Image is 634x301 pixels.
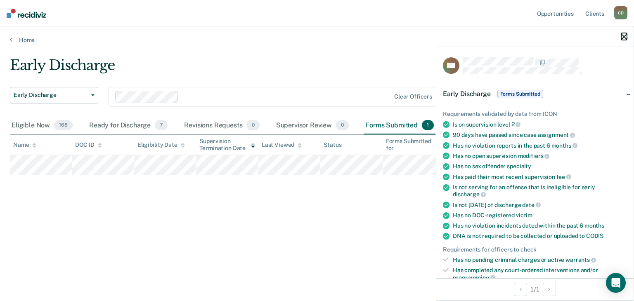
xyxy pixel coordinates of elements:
[453,201,627,209] div: Is not [DATE] of discharge
[453,274,495,281] span: programming
[246,120,259,131] span: 0
[7,9,46,18] img: Recidiviz
[516,212,532,219] span: victim
[453,256,627,263] div: Has no pending criminal charges or active
[443,90,491,98] span: Early Discharge
[614,6,627,19] div: C D
[497,90,543,98] span: Forms Submitted
[453,173,627,181] div: Has paid their most recent supervision
[199,138,255,152] div: Supervision Termination Date
[182,117,261,135] div: Revisions Requests
[274,117,351,135] div: Supervisor Review
[422,120,434,131] span: 1
[10,117,74,135] div: Eligible Now
[386,138,441,152] div: Forms Submitted for
[443,246,627,253] div: Requirements for officers to check
[336,120,349,131] span: 0
[155,120,168,131] span: 7
[10,57,485,80] div: Early Discharge
[584,222,604,229] span: months
[453,233,627,240] div: DNA is not required to be collected or uploaded to
[514,283,527,296] button: Previous Opportunity
[436,278,634,300] div: 1 / 1
[543,283,556,296] button: Next Opportunity
[522,202,540,208] span: date
[443,111,627,118] div: Requirements validated by data from ICON
[551,142,577,149] span: months
[137,141,185,148] div: Eligibility Date
[453,191,486,198] span: discharge
[606,273,626,293] div: Open Intercom Messenger
[88,117,169,135] div: Ready for Discharge
[324,141,341,148] div: Status
[54,120,73,131] span: 168
[556,174,571,180] span: fee
[75,141,102,148] div: DOC ID
[453,152,627,160] div: Has no open supervision
[453,222,627,229] div: Has no violation incidents dated within the past 6
[436,81,634,107] div: Early DischargeForms Submitted
[453,142,627,149] div: Has no violation reports in the past 6
[507,163,531,169] span: specialty
[262,141,302,148] div: Last Viewed
[565,256,596,263] span: warrants
[511,121,521,127] span: 2
[10,36,624,44] a: Home
[586,233,603,239] span: CODIS
[538,132,575,138] span: assignment
[13,141,36,148] div: Name
[364,117,435,135] div: Forms Submitted
[453,163,627,170] div: Has no sex offender
[453,267,627,281] div: Has completed any court-ordered interventions and/or
[518,153,550,159] span: modifiers
[453,131,627,139] div: 90 days have passed since case
[394,93,432,100] div: Clear officers
[453,184,627,198] div: Is not serving for an offense that is ineligible for early
[453,121,627,128] div: Is on supervision level
[453,212,627,219] div: Has no DOC-registered
[14,92,88,99] span: Early Discharge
